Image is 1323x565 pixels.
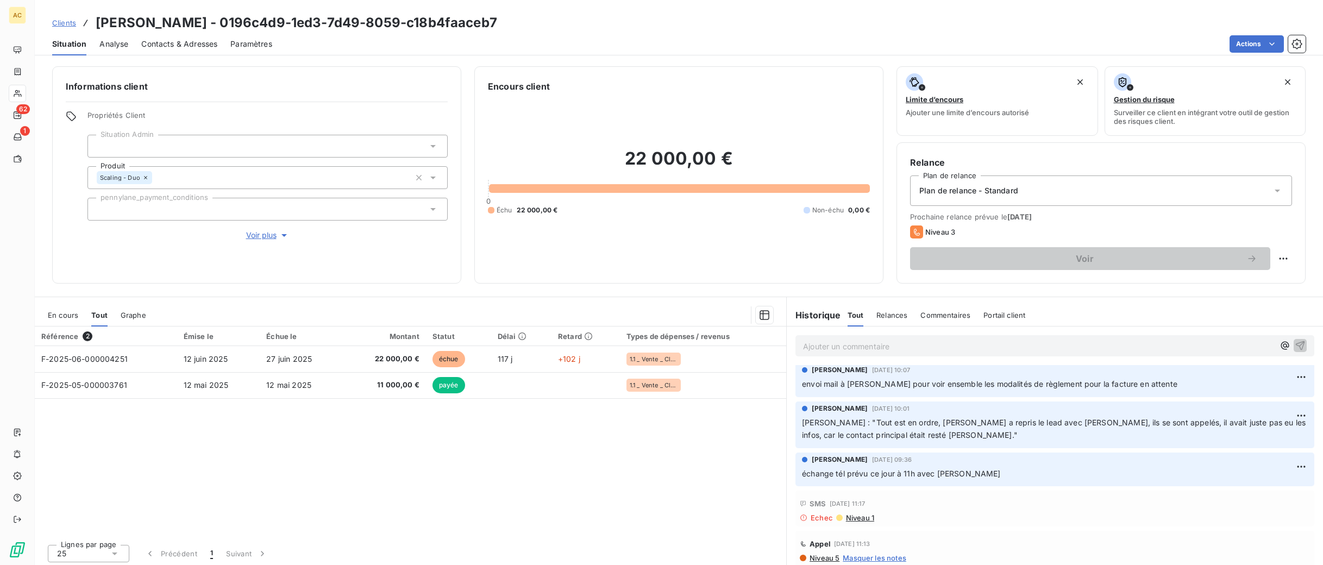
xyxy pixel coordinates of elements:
[1105,66,1306,136] button: Gestion du risqueSurveiller ce client en intégrant votre outil de gestion des risques client.
[83,331,92,341] span: 2
[57,548,66,559] span: 25
[52,39,86,49] span: Situation
[1007,212,1032,221] span: [DATE]
[350,354,419,365] span: 22 000,00 €
[845,513,874,522] span: Niveau 1
[872,405,910,412] span: [DATE] 10:01
[1114,95,1175,104] span: Gestion du risque
[626,332,780,341] div: Types de dépenses / revenus
[558,332,613,341] div: Retard
[802,418,1308,440] span: [PERSON_NAME] : "Tout est en ordre, [PERSON_NAME] a repris le lead avec [PERSON_NAME], ils se son...
[906,95,963,104] span: Limite d’encours
[41,354,128,363] span: F-2025-06-000004251
[220,542,274,565] button: Suivant
[266,380,311,390] span: 12 mai 2025
[432,377,465,393] span: payée
[910,156,1292,169] h6: Relance
[517,205,558,215] span: 22 000,00 €
[630,356,678,362] span: 1.1 _ Vente _ Clients
[48,311,78,319] span: En cours
[812,205,844,215] span: Non-échu
[97,204,105,214] input: Ajouter une valeur
[802,379,1177,388] span: envoi mail à [PERSON_NAME] pour voir ensemble les modalités de règlement pour la facture en attente
[266,332,337,341] div: Échue le
[848,205,870,215] span: 0,00 €
[488,148,870,180] h2: 22 000,00 €
[184,380,229,390] span: 12 mai 2025
[266,354,312,363] span: 27 juin 2025
[41,380,127,390] span: F-2025-05-000003761
[1230,35,1284,53] button: Actions
[498,354,513,363] span: 117 j
[810,539,831,548] span: Appel
[810,499,826,508] span: SMS
[919,185,1018,196] span: Plan de relance - Standard
[66,80,448,93] h6: Informations client
[9,7,26,24] div: AC
[141,39,217,49] span: Contacts & Adresses
[843,554,906,562] span: Masquer les notes
[558,354,580,363] span: +102 j
[121,311,146,319] span: Graphe
[876,311,907,319] span: Relances
[808,554,839,562] span: Niveau 5
[498,332,545,341] div: Délai
[91,311,108,319] span: Tout
[497,205,512,215] span: Échu
[152,173,161,183] input: Ajouter une valeur
[350,380,419,391] span: 11 000,00 €
[52,17,76,28] a: Clients
[184,354,228,363] span: 12 juin 2025
[848,311,864,319] span: Tout
[41,331,171,341] div: Référence
[787,309,841,322] h6: Historique
[488,80,550,93] h6: Encours client
[230,39,272,49] span: Paramètres
[87,229,448,241] button: Voir plus
[432,332,485,341] div: Statut
[630,382,678,388] span: 1.1 _ Vente _ Clients
[925,228,955,236] span: Niveau 3
[812,404,868,413] span: [PERSON_NAME]
[100,174,140,181] span: Scaling - Duo
[350,332,419,341] div: Montant
[184,332,254,341] div: Émise le
[52,18,76,27] span: Clients
[1114,108,1297,125] span: Surveiller ce client en intégrant votre outil de gestion des risques client.
[246,230,290,241] span: Voir plus
[910,212,1292,221] span: Prochaine relance prévue le
[87,111,448,126] span: Propriétés Client
[20,126,30,136] span: 1
[872,456,912,463] span: [DATE] 09:36
[811,513,833,522] span: Echec
[872,367,910,373] span: [DATE] 10:07
[812,365,868,375] span: [PERSON_NAME]
[920,311,970,319] span: Commentaires
[138,542,204,565] button: Précédent
[16,104,30,114] span: 62
[802,469,1001,478] span: échange tél prévu ce jour à 11h avec [PERSON_NAME]
[923,254,1246,263] span: Voir
[204,542,220,565] button: 1
[432,351,465,367] span: échue
[896,66,1098,136] button: Limite d’encoursAjouter une limite d’encours autorisé
[812,455,868,464] span: [PERSON_NAME]
[834,541,870,547] span: [DATE] 11:13
[983,311,1025,319] span: Portail client
[99,39,128,49] span: Analyse
[910,247,1270,270] button: Voir
[486,197,491,205] span: 0
[830,500,866,507] span: [DATE] 11:17
[97,141,105,151] input: Ajouter une valeur
[210,548,213,559] span: 1
[96,13,497,33] h3: [PERSON_NAME] - 0196c4d9-1ed3-7d49-8059-c18b4faaceb7
[9,541,26,558] img: Logo LeanPay
[906,108,1029,117] span: Ajouter une limite d’encours autorisé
